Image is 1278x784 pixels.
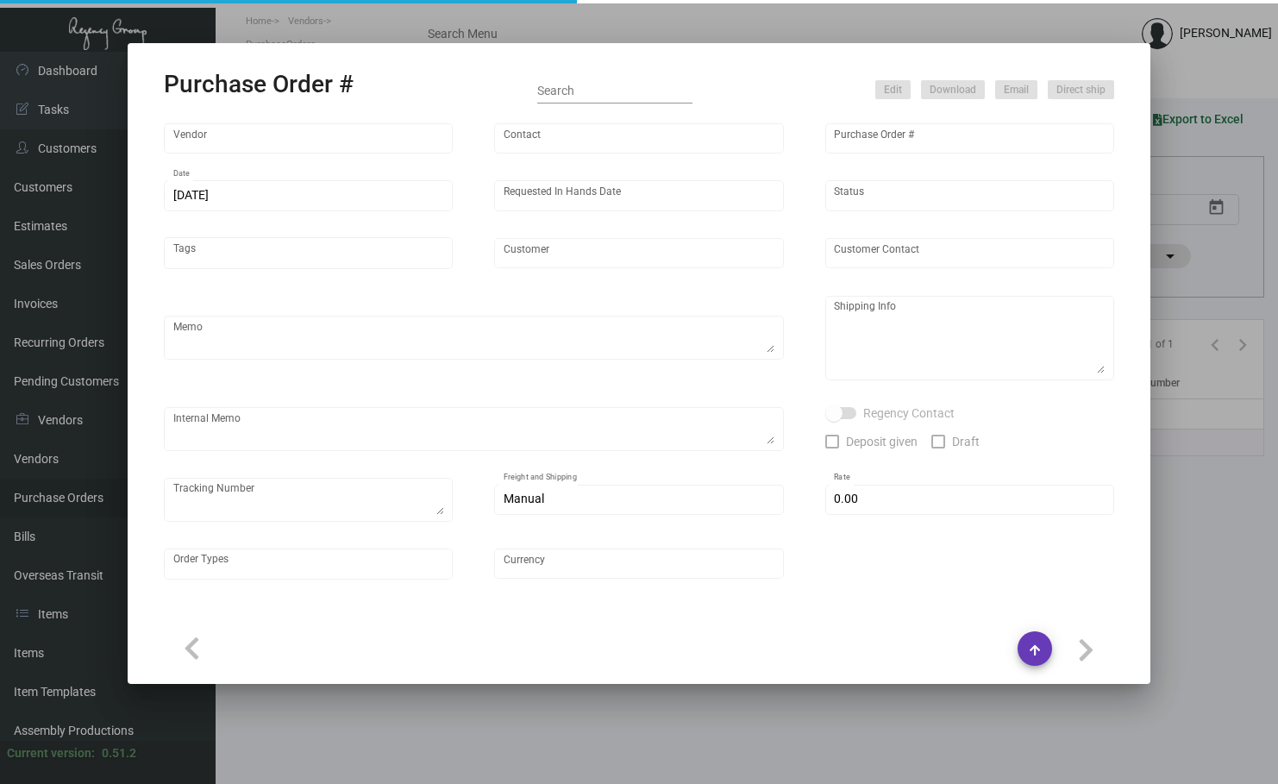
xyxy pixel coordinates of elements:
[921,80,985,99] button: Download
[1056,83,1106,97] span: Direct ship
[420,618,487,637] div: Activity logs
[1048,80,1114,99] button: Direct ship
[863,403,955,423] span: Regency Contact
[330,618,401,637] div: Attachments
[228,618,260,637] div: Tasks
[952,431,980,452] span: Draft
[930,83,976,97] span: Download
[504,492,544,505] span: Manual
[164,70,354,99] h2: Purchase Order #
[875,80,911,99] button: Edit
[1004,83,1029,97] span: Email
[7,744,95,762] div: Current version:
[279,618,311,637] div: Notes
[884,83,902,97] span: Edit
[102,744,136,762] div: 0.51.2
[178,618,209,637] div: Items
[995,80,1037,99] button: Email
[846,431,918,452] span: Deposit given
